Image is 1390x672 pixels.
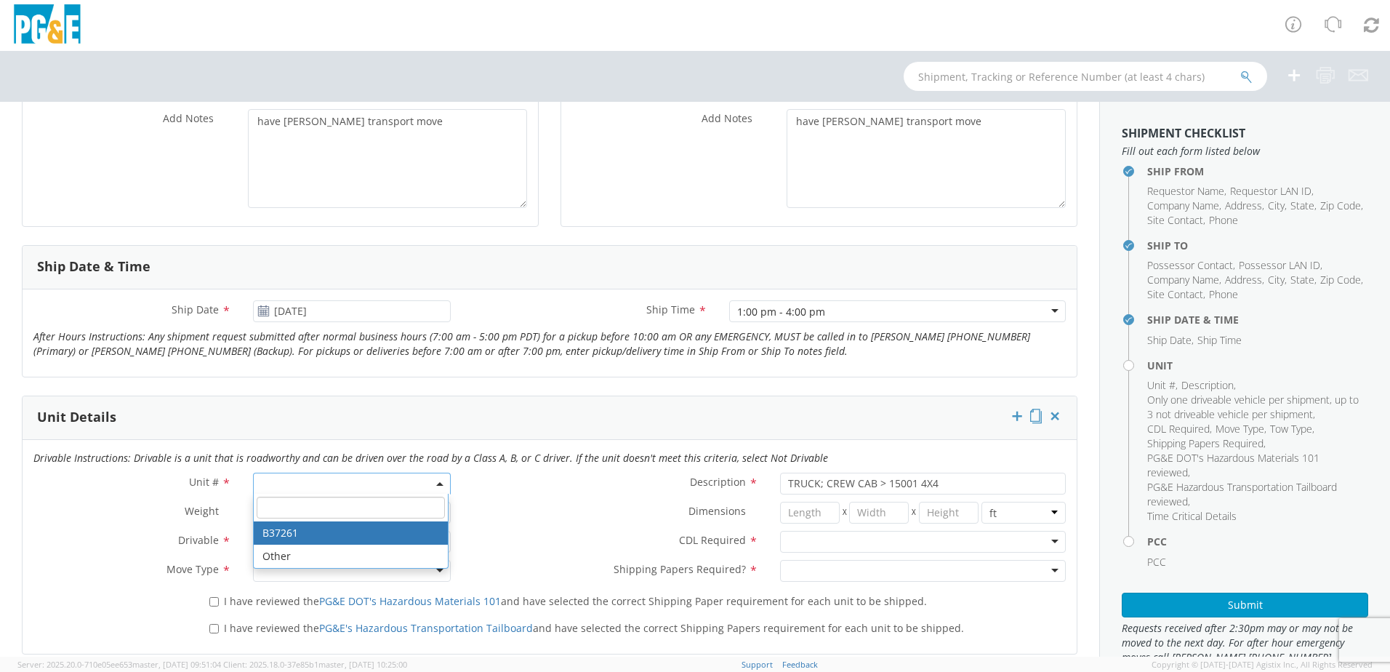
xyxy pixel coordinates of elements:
span: CDL Required [1147,422,1210,436]
li: , [1147,451,1365,480]
li: , [1147,287,1205,302]
span: X [840,502,850,524]
span: Only one driveable vehicle per shipment, up to 3 not driveable vehicle per shipment [1147,393,1359,421]
li: , [1147,393,1365,422]
li: , [1230,184,1314,199]
input: Height [919,502,979,524]
strong: Shipment Checklist [1122,125,1245,141]
li: , [1270,422,1314,436]
li: , [1147,480,1365,509]
li: , [1147,199,1221,213]
li: , [1290,199,1317,213]
h4: Ship To [1147,240,1368,251]
span: Client: 2025.18.0-37e85b1 [223,659,407,670]
span: X [909,502,919,524]
li: , [1147,378,1178,393]
span: Description [690,475,746,489]
span: City [1268,273,1285,287]
span: Address [1225,199,1262,212]
li: , [1320,199,1363,213]
span: Unit # [189,475,219,489]
li: , [1147,213,1205,228]
span: I have reviewed the and have selected the correct Shipping Paper requirement for each unit to be ... [224,594,927,608]
h3: Unit Details [37,410,116,425]
span: Phone [1209,213,1238,227]
span: Requestor Name [1147,184,1224,198]
span: Ship Time [1197,333,1242,347]
span: Site Contact [1147,213,1203,227]
li: , [1147,184,1226,199]
span: Phone [1209,287,1238,301]
span: Shipping Papers Required [1147,436,1264,450]
span: City [1268,199,1285,212]
li: , [1181,378,1236,393]
h3: Ship Date & Time [37,260,150,274]
h4: Unit [1147,360,1368,371]
span: Ship Date [1147,333,1192,347]
button: Submit [1122,593,1368,617]
span: Server: 2025.20.0-710e05ee653 [17,659,221,670]
span: Time Critical Details [1147,509,1237,523]
span: Zip Code [1320,273,1361,287]
a: PG&E DOT's Hazardous Materials 101 [319,594,501,608]
li: , [1216,422,1266,436]
span: PG&E DOT's Hazardous Materials 101 reviewed [1147,451,1319,479]
li: , [1268,199,1287,213]
span: I have reviewed the and have selected the correct Shipping Papers requirement for each unit to be... [224,621,964,635]
span: Unit # [1147,378,1176,392]
span: Shipping Papers Required? [614,562,746,576]
span: Requestor LAN ID [1230,184,1311,198]
input: Length [780,502,840,524]
input: Width [849,502,909,524]
span: master, [DATE] 09:51:04 [132,659,221,670]
h4: Ship Date & Time [1147,314,1368,325]
li: , [1320,273,1363,287]
h4: PCC [1147,536,1368,547]
a: Support [742,659,773,670]
li: , [1147,436,1266,451]
span: master, [DATE] 10:25:00 [318,659,407,670]
span: Tow Type [1270,422,1312,436]
span: State [1290,199,1314,212]
li: , [1147,422,1212,436]
span: Zip Code [1320,199,1361,212]
span: Ship Time [646,303,695,316]
input: I have reviewed thePG&E's Hazardous Transportation Tailboardand have selected the correct Shippin... [209,624,219,633]
span: State [1290,273,1314,287]
span: Company Name [1147,273,1219,287]
li: , [1268,273,1287,287]
span: Dimensions [688,504,746,518]
span: PCC [1147,555,1166,569]
input: Shipment, Tracking or Reference Number (at least 4 chars) [904,62,1267,91]
li: B37261 [254,521,448,545]
a: Feedback [782,659,818,670]
span: Add Notes [163,111,214,125]
span: Add Notes [702,111,752,125]
span: Ship Date [172,303,219,316]
span: Possessor Contact [1147,258,1233,272]
li: , [1147,333,1194,348]
a: PG&E's Hazardous Transportation Tailboard [319,621,533,635]
li: Other [254,545,448,568]
li: , [1290,273,1317,287]
span: Move Type [166,562,219,576]
span: Requests received after 2:30pm may or may not be moved to the next day. For after hour emergency ... [1122,621,1368,665]
div: 1:00 pm - 4:00 pm [737,305,825,319]
h4: Ship From [1147,166,1368,177]
li: , [1225,199,1264,213]
span: Move Type [1216,422,1264,436]
span: Weight [185,504,219,518]
span: Drivable [178,533,219,547]
li: , [1225,273,1264,287]
span: PG&E Hazardous Transportation Tailboard reviewed [1147,480,1337,508]
span: Address [1225,273,1262,287]
span: Company Name [1147,199,1219,212]
img: pge-logo-06675f144f4cfa6a6814.png [11,4,84,47]
span: Fill out each form listed below [1122,144,1368,159]
input: I have reviewed thePG&E DOT's Hazardous Materials 101and have selected the correct Shipping Paper... [209,597,219,607]
span: Possessor LAN ID [1239,258,1320,272]
span: Site Contact [1147,287,1203,301]
span: CDL Required [679,533,746,547]
i: Drivable Instructions: Drivable is a unit that is roadworthy and can be driven over the road by a... [33,451,828,465]
li: , [1147,258,1235,273]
